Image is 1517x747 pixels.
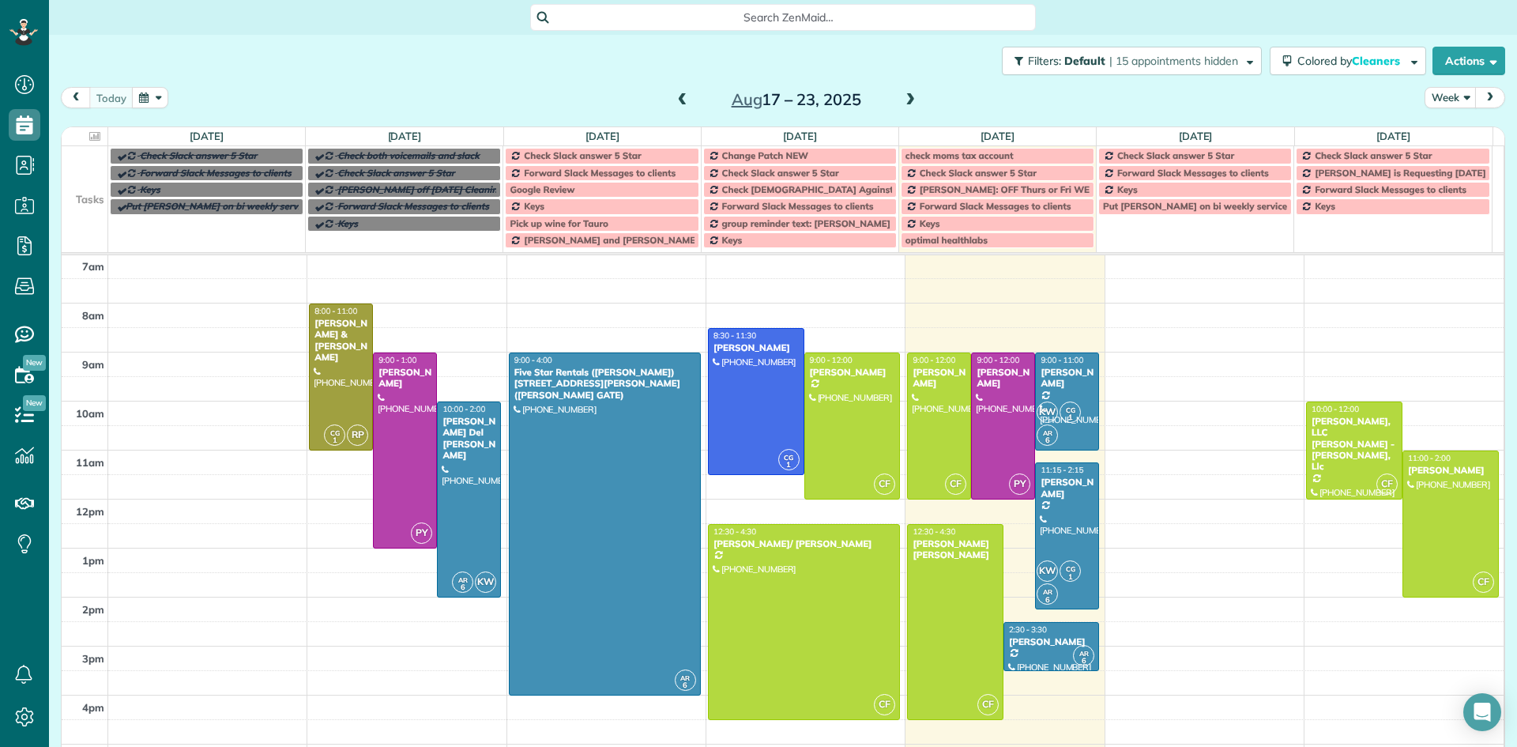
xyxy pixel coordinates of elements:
div: [PERSON_NAME] [713,342,800,353]
span: 9:00 - 12:00 [913,355,955,365]
span: Keys [722,234,743,246]
span: Put [PERSON_NAME] on bi weekly services [1103,200,1292,212]
span: New [23,395,46,411]
span: KW [1037,402,1058,423]
button: Colored byCleaners [1270,47,1426,75]
span: 2:30 - 3:30 [1009,624,1047,635]
span: Filters: [1028,54,1061,68]
div: [PERSON_NAME] Del [PERSON_NAME] [442,416,496,462]
span: Forward Slack Messages to clients [1117,167,1269,179]
span: Check Slack answer 5 Star [337,167,454,179]
a: [DATE] [981,130,1014,142]
small: 1 [1060,570,1080,585]
div: [PERSON_NAME] [976,367,1030,390]
span: CF [874,694,895,715]
div: [PERSON_NAME] [1008,636,1095,647]
button: Week [1425,87,1477,108]
span: CF [945,473,966,495]
small: 1 [325,433,344,448]
span: AR [1043,587,1052,596]
button: Filters: Default | 15 appointments hidden [1002,47,1262,75]
span: Keys [524,200,544,212]
button: today [89,87,134,108]
span: Check both voicemails and slack [337,149,480,161]
span: 12:30 - 4:30 [713,526,756,537]
span: AR [1079,649,1089,658]
span: CF [874,473,895,495]
span: AR [458,575,468,584]
span: Keys [1315,200,1335,212]
span: Google Review [510,183,574,195]
span: CG [330,428,340,437]
span: Keys [1117,183,1138,195]
span: 9:00 - 1:00 [378,355,416,365]
span: 4pm [82,701,104,714]
span: Keys [920,217,940,229]
span: PY [1009,473,1030,495]
span: Cleaners [1352,54,1402,68]
h2: 17 – 23, 2025 [698,91,895,108]
span: [PERSON_NAME] and [PERSON_NAME] Off Every [DATE] [524,234,775,246]
span: Check Slack answer 5 Star [1117,149,1234,161]
small: 1 [779,458,799,473]
span: Check Slack answer 5 Star [722,167,839,179]
span: group reminder text: [PERSON_NAME] [722,217,890,229]
span: Forward Slack Messages to clients [524,167,676,179]
div: Five Star Rentals ([PERSON_NAME]) [STREET_ADDRESS][PERSON_NAME] ([PERSON_NAME] GATE) [514,367,696,401]
span: 11:00 - 2:00 [1408,453,1451,463]
span: Forward Slack Messages to clients [140,167,292,179]
span: 9am [82,358,104,371]
a: [DATE] [783,130,817,142]
span: Forward Slack Messages to clients [920,200,1071,212]
span: 8am [82,309,104,322]
small: 6 [453,580,472,595]
span: 9:00 - 12:00 [810,355,853,365]
span: PY [411,523,432,544]
span: 9:00 - 12:00 [977,355,1019,365]
div: [PERSON_NAME] [378,367,432,390]
span: Check Slack answer 5 Star [524,149,641,161]
span: RP [347,424,368,446]
a: [DATE] [388,130,422,142]
span: 8:00 - 11:00 [314,306,357,316]
div: [PERSON_NAME] [1040,367,1094,390]
span: Default [1064,54,1106,68]
span: 12:30 - 4:30 [913,526,955,537]
div: Open Intercom Messenger [1463,693,1501,731]
span: Forward Slack Messages to clients [1315,183,1466,195]
span: CF [1473,572,1494,593]
button: prev [61,87,91,108]
span: | 15 appointments hidden [1109,54,1238,68]
span: optimal healthlabs [905,234,988,246]
span: 10:00 - 2:00 [442,404,485,414]
span: Change Patch NEW [722,149,808,161]
span: check moms tax account [905,149,1014,161]
a: Filters: Default | 15 appointments hidden [994,47,1262,75]
span: CG [1066,564,1075,573]
span: [PERSON_NAME] off [DATE] Cleaning Restaurant [337,183,555,195]
div: [PERSON_NAME] [809,367,896,378]
span: 10am [76,407,104,420]
div: [PERSON_NAME] [PERSON_NAME] [912,538,999,561]
a: [DATE] [190,130,224,142]
span: 2pm [82,603,104,616]
span: 12pm [76,505,104,518]
span: Check [DEMOGRAPHIC_DATA] Against Spreadsheet [722,183,951,195]
span: 8:30 - 11:30 [713,330,756,341]
div: [PERSON_NAME] [1040,477,1094,500]
span: 9:00 - 4:00 [514,355,552,365]
span: Pick up wine for Tauro [510,217,608,229]
span: [PERSON_NAME]: OFF Thurs or Fri WEEKLY [920,183,1111,195]
div: [PERSON_NAME], LLC [PERSON_NAME] - [PERSON_NAME], Llc [1311,416,1398,473]
span: Put [PERSON_NAME] on bi weekly services [126,200,314,212]
span: KW [475,572,496,593]
a: [DATE] [1376,130,1410,142]
span: Colored by [1297,54,1406,68]
small: 6 [1037,433,1057,448]
a: [DATE] [1179,130,1213,142]
span: 10:00 - 12:00 [1312,404,1359,414]
small: 6 [676,678,695,693]
div: [PERSON_NAME] [1407,465,1494,476]
button: Actions [1432,47,1505,75]
span: CG [784,453,793,462]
